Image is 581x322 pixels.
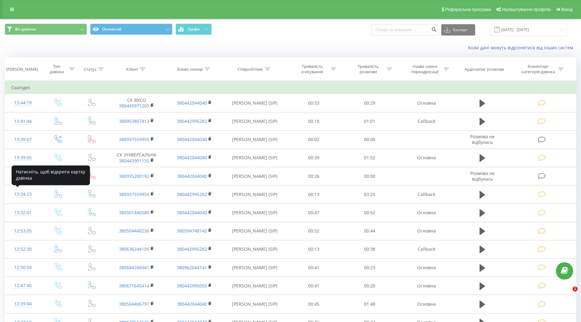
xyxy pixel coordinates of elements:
div: Тривалість розмови [351,64,385,74]
td: [PERSON_NAME] (SIP) [224,222,286,240]
a: 380442995282 [177,191,207,197]
a: 380442044040 [177,100,207,106]
a: 380445971203 [119,103,149,109]
td: [PERSON_NAME] (SIP) [224,204,286,222]
div: Бізнес номер [177,67,203,72]
td: СК ВУСО [107,94,166,112]
div: Співробітник [237,67,263,72]
td: 00:26 [286,167,342,185]
a: 380443901135 [119,158,149,164]
td: СК УНІВЕРСАЛЬНА [107,149,166,167]
td: 00:41 [286,277,342,295]
span: Розмова не відбулась [470,134,495,145]
a: 380504748142 [177,228,207,234]
div: 13:44:19 [11,97,34,109]
span: Вихід [562,7,573,12]
a: 380684266041 [119,265,149,270]
td: Основна [398,149,456,167]
a: 380504406797 [119,301,149,307]
div: 13:41:44 [11,115,34,128]
td: [PERSON_NAME] (SIP) [224,112,286,130]
button: Експорт [441,24,475,35]
button: Всі дзвінки [5,24,87,35]
td: 00:02 [286,130,342,149]
div: 12:50:04 [11,261,34,274]
div: 13:39:05 [11,152,34,164]
div: Назва схеми переадресації [408,64,442,74]
button: Основний [90,24,172,35]
td: 01:52 [342,149,398,167]
td: 01:48 [342,295,398,313]
td: Callback [398,112,456,130]
div: Статус [84,67,96,72]
td: 00:20 [342,277,398,295]
div: Тривалість очікування [296,64,329,74]
div: Тип дзвінка [46,64,68,74]
a: 380962044141 [177,265,207,270]
div: 13:39:07 [11,134,34,146]
td: Основна [398,259,456,277]
a: 380442044040 [177,136,207,142]
td: 00:38 [342,240,398,258]
iframe: Intercom live chat [560,287,575,302]
span: Реферальна програма [445,7,491,12]
div: Коментар/категорія дзвінка [520,64,557,74]
td: 00:00 [342,130,398,149]
td: [PERSON_NAME] (SIP) [224,259,286,277]
a: 380442044040 [177,301,207,307]
a: 380442044040 [177,155,207,161]
div: 12:39:04 [11,298,34,310]
a: Коли дані можуть відрізнятися вiд інших систем [468,45,576,51]
td: 00:47 [286,204,342,222]
div: Аудіозапис розмови [464,67,504,72]
a: 380442995055 [177,283,207,289]
td: 00:44 [342,222,398,240]
td: Callback [398,185,456,204]
a: 380442995282 [177,118,207,124]
td: Сьогодні [5,81,576,94]
td: [PERSON_NAME] (SIP) [224,94,286,112]
td: Callback [398,240,456,258]
div: [PERSON_NAME] [6,67,38,72]
td: [PERSON_NAME] (SIP) [224,167,286,185]
button: Графік [176,24,212,35]
td: [PERSON_NAME] (SIP) [224,185,286,204]
td: [PERSON_NAME] (SIP) [224,277,286,295]
a: 380671645414 [119,283,149,289]
td: 03:25 [342,185,398,204]
td: Основна [398,295,456,313]
td: [PERSON_NAME] (SIP) [224,149,286,167]
a: 380935200192 [119,173,149,179]
div: 12:47:45 [11,280,34,292]
td: 00:00 [342,167,398,185]
td: Основна [398,94,456,112]
td: 00:13 [286,240,342,258]
td: Основна [398,204,456,222]
td: 00:23 [342,259,398,277]
a: 380937559955 [119,191,149,197]
span: Графік [188,27,200,31]
div: 12:53:05 [11,225,34,237]
td: Основна [398,277,456,295]
span: Всі дзвінки [15,27,36,32]
input: Пошук за номером [372,24,438,35]
a: 380501440580 [119,210,149,216]
span: Розмова не відбулась [470,170,495,182]
td: 00:13 [286,185,342,204]
td: [PERSON_NAME] (SIP) [224,295,286,313]
a: 380953807413 [119,118,149,124]
div: 13:34:23 [11,188,34,200]
td: 00:18 [286,112,342,130]
div: Натисніть, щоб відкрити картку дзвінка [12,165,90,185]
div: 13:32:01 [11,207,34,219]
div: 12:52:30 [11,243,34,255]
td: 00:52 [286,222,342,240]
td: 00:45 [286,295,342,313]
div: Клієнт [126,67,138,72]
span: 1 [573,287,578,292]
td: [PERSON_NAME] (SIP) [224,240,286,258]
a: 380504440236 [119,228,149,234]
td: 00:39 [286,149,342,167]
a: 380442044040 [177,173,207,179]
td: Основна [398,222,456,240]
